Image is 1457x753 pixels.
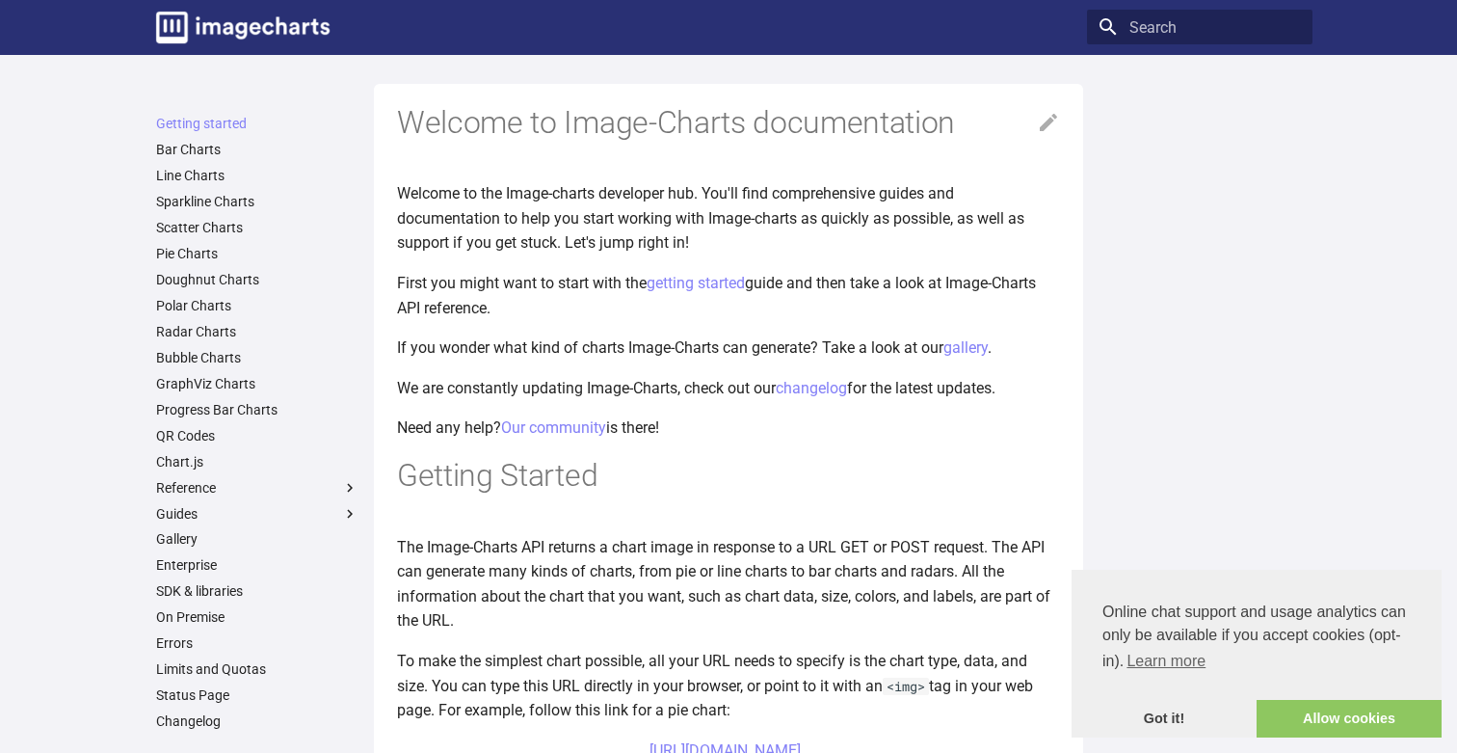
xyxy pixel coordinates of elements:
a: QR Codes [156,427,358,444]
a: Enterprise [156,556,358,574]
h1: Welcome to Image-Charts documentation [397,103,1060,144]
a: Progress Bar Charts [156,401,358,418]
p: If you wonder what kind of charts Image-Charts can generate? Take a look at our . [397,336,1060,361]
span: Online chat support and usage analytics can only be available if you accept cookies (opt-in). [1102,601,1411,676]
a: Errors [156,634,358,652]
a: Chart.js [156,453,358,471]
img: logo [156,12,330,43]
a: Image-Charts documentation [148,4,337,51]
input: Search [1087,10,1312,44]
div: cookieconsent [1072,570,1442,738]
p: We are constantly updating Image-Charts, check out our for the latest updates. [397,376,1060,401]
a: Getting started [156,115,358,132]
code: <img> [883,678,929,695]
p: To make the simplest chart possible, all your URL needs to specify is the chart type, data, and s... [397,649,1060,723]
a: Limits and Quotas [156,660,358,678]
p: Need any help? is there! [397,416,1060,441]
a: Line Charts [156,167,358,184]
a: SDK & libraries [156,582,358,600]
a: Status Page [156,686,358,704]
a: gallery [943,338,988,357]
a: Bubble Charts [156,349,358,366]
a: Changelog [156,713,358,730]
a: GraphViz Charts [156,375,358,392]
h1: Getting Started [397,456,1060,497]
a: On Premise [156,608,358,626]
a: allow cookies [1257,700,1442,739]
a: Radar Charts [156,323,358,340]
a: Gallery [156,530,358,548]
a: changelog [776,379,847,397]
a: Pie Charts [156,245,358,262]
a: Polar Charts [156,297,358,314]
a: Doughnut Charts [156,271,358,288]
a: dismiss cookie message [1072,700,1257,739]
a: Sparkline Charts [156,193,358,210]
a: learn more about cookies [1124,647,1208,676]
a: Bar Charts [156,141,358,158]
p: Welcome to the Image-charts developer hub. You'll find comprehensive guides and documentation to ... [397,181,1060,255]
a: Our community [501,418,606,437]
label: Guides [156,505,358,523]
a: Scatter Charts [156,219,358,236]
p: The Image-Charts API returns a chart image in response to a URL GET or POST request. The API can ... [397,535,1060,633]
p: First you might want to start with the guide and then take a look at Image-Charts API reference. [397,271,1060,320]
label: Reference [156,479,358,497]
a: getting started [647,274,745,292]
